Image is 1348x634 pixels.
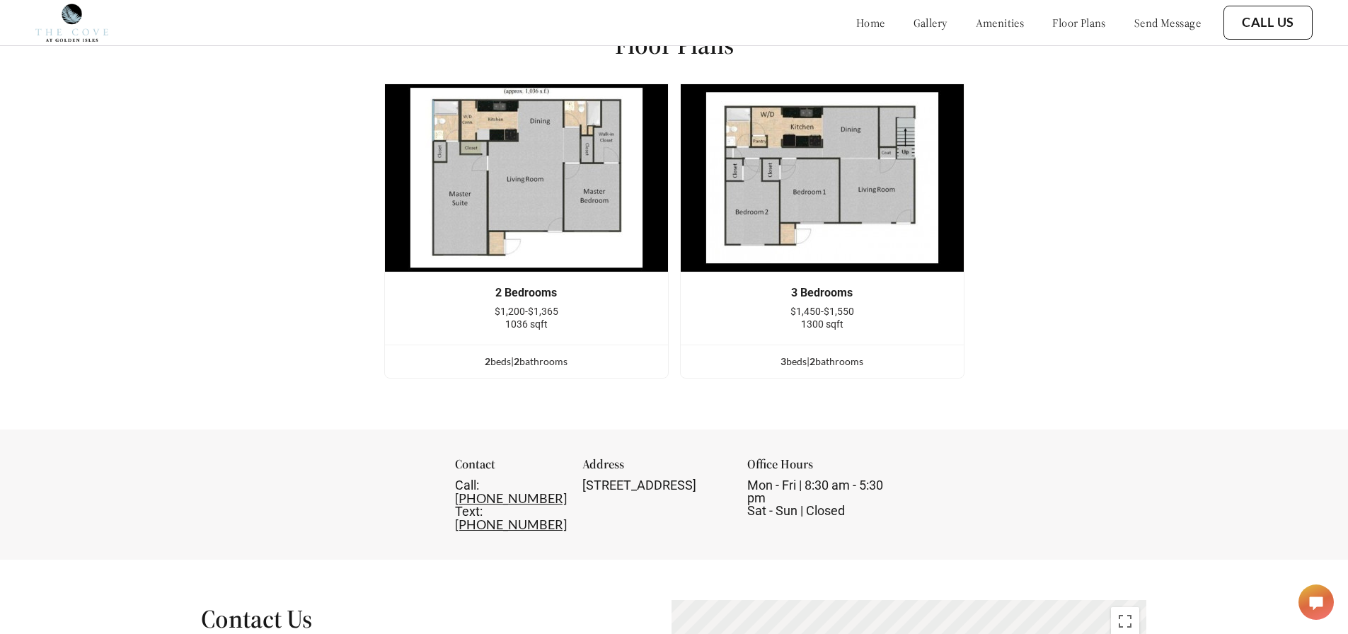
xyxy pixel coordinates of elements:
span: 2 [514,355,519,367]
div: [STREET_ADDRESS] [582,479,729,492]
span: $1,200-$1,365 [495,306,558,317]
a: send message [1134,16,1201,30]
span: 2 [810,355,815,367]
span: Call: [455,478,479,492]
img: example [680,83,964,272]
img: example [384,83,669,272]
a: [PHONE_NUMBER] [455,517,567,532]
button: Call Us [1223,6,1313,40]
span: $1,450-$1,550 [790,306,854,317]
div: 2 Bedrooms [406,287,647,299]
div: Mon - Fri | 8:30 am - 5:30 pm [747,479,894,517]
a: amenities [976,16,1025,30]
span: 1036 sqft [505,318,548,330]
span: 3 [780,355,786,367]
img: cove_at_golden_isles_logo.png [35,4,108,42]
h1: Floor Plans [615,29,734,61]
a: [PHONE_NUMBER] [455,490,567,506]
span: 2 [485,355,490,367]
div: Office Hours [747,458,894,479]
div: Address [582,458,729,479]
span: 1300 sqft [801,318,843,330]
span: Text: [455,504,483,519]
div: bed s | bathroom s [385,354,668,369]
a: floor plans [1052,16,1106,30]
span: Sat - Sun | Closed [747,503,845,518]
a: gallery [914,16,947,30]
a: home [856,16,885,30]
div: Contact [455,458,565,479]
div: 3 Bedrooms [702,287,943,299]
a: Call Us [1242,15,1294,30]
div: bed s | bathroom s [681,354,964,369]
